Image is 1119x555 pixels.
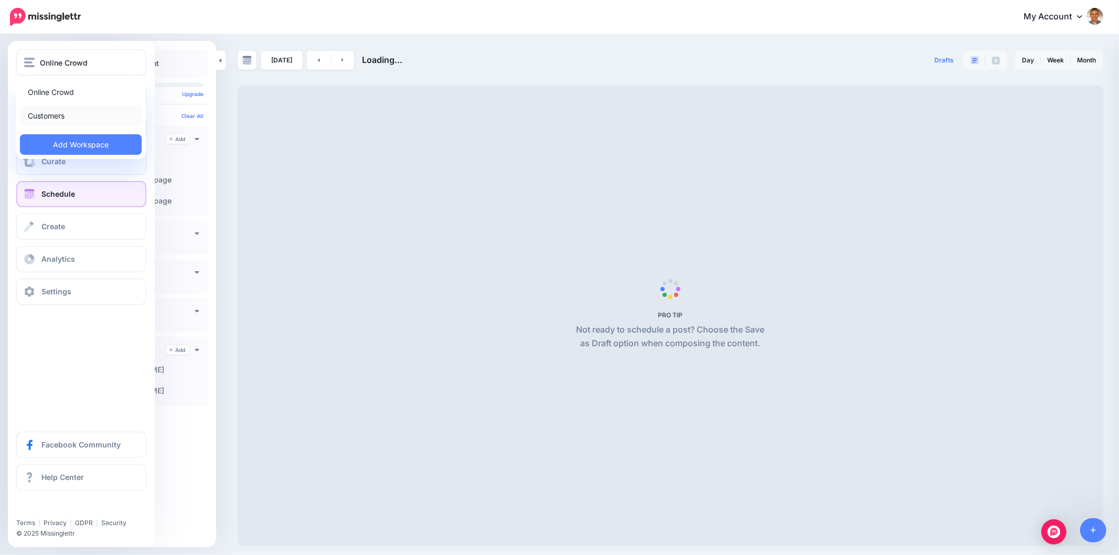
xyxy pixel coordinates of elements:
span: | [96,519,98,527]
span: Create [41,222,65,231]
a: Online Crowd [20,82,142,102]
span: Schedule [41,189,75,198]
img: menu.png [24,58,35,67]
a: Week [1041,52,1070,69]
span: Online Crowd [40,57,88,69]
button: Online Crowd [16,49,146,76]
a: My Account [1013,4,1103,30]
a: Add [165,134,189,144]
a: Upgrade [182,91,204,97]
a: Month [1071,52,1102,69]
h5: PRO TIP [572,311,769,319]
a: Add [165,345,189,355]
p: Not ready to schedule a post? Choose the Save as Draft option when composing the content. [572,323,769,350]
span: | [70,519,72,527]
span: Loading... [362,55,402,65]
span: Curate [41,157,66,166]
span: Drafts [934,57,954,63]
a: Help Center [16,464,146,490]
img: calendar-grey-darker.png [242,56,252,65]
a: Security [101,519,126,527]
a: Schedule [16,181,146,207]
span: | [38,519,40,527]
a: Customers [20,105,142,126]
a: [DATE] [261,51,303,70]
span: Analytics [41,254,75,263]
a: Privacy [44,519,67,527]
a: Add Workspace [20,134,142,155]
a: Create [16,214,146,240]
div: Open Intercom Messenger [1041,519,1067,545]
iframe: Twitter Follow Button [16,504,96,514]
a: Curate [16,148,146,175]
a: GDPR [75,519,93,527]
img: paragraph-boxed.png [971,56,979,65]
a: Analytics [16,246,146,272]
span: Settings [41,287,71,296]
img: facebook-grey-square.png [992,57,1000,65]
span: Facebook Community [41,440,121,449]
a: Settings [16,279,146,305]
span: Help Center [41,473,84,482]
a: Clear All [182,113,204,119]
a: Drafts [928,51,960,70]
img: Missinglettr [10,8,81,26]
a: Terms [16,519,35,527]
a: Facebook Community [16,432,146,458]
li: © 2025 Missinglettr [16,528,153,539]
a: Day [1016,52,1040,69]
